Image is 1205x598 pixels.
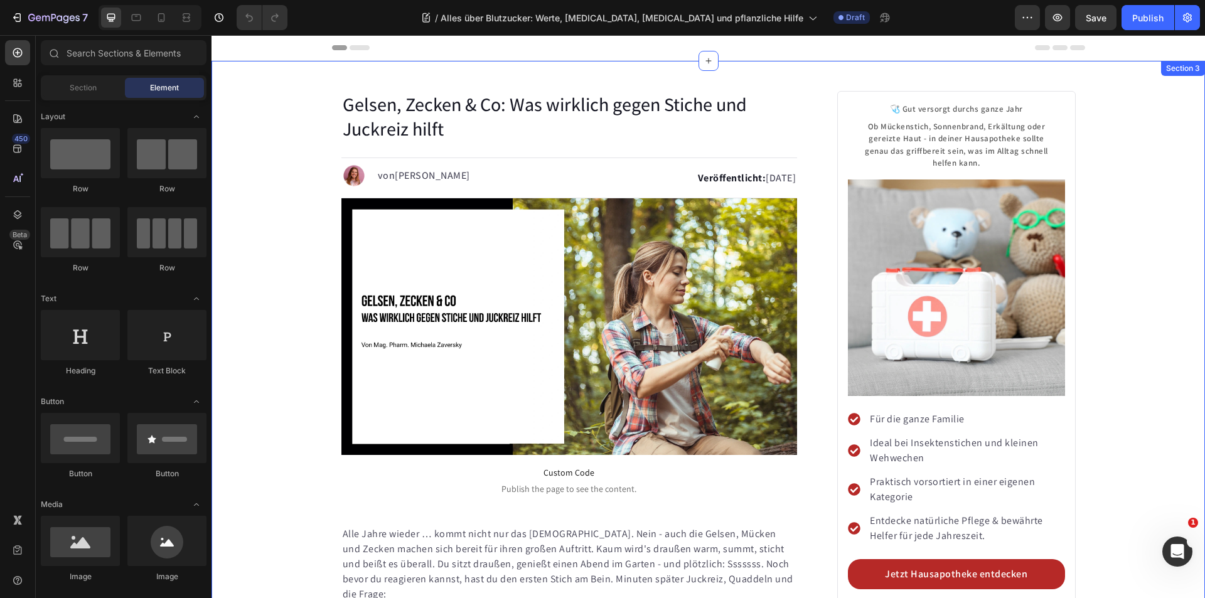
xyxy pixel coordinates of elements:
a: Jetzt Hausapotheke entdecken [636,524,853,554]
span: Button [41,396,64,407]
img: gempages_490488659636650865-733f7047-ef2c-414a-a563-46eee185f2fa.webp [130,163,586,420]
span: Element [150,82,179,93]
span: Section [70,82,97,93]
button: 7 [5,5,94,30]
p: 7 [82,10,88,25]
img: gempages_490488659636650865-a08553ae-cb88-4f1f-8598-28d7319e7073.webp [636,144,853,361]
span: / [435,11,438,24]
p: Jetzt Hausapotheke entdecken [673,531,816,547]
p: [DATE] [333,136,584,151]
span: 1 [1188,518,1198,528]
p: Ob Mückenstich, Sonnenbrand, Erkältung oder gereizte Haut - in deiner Hausapotheke sollte genau d... [648,85,842,134]
span: Media [41,499,63,510]
p: Ideal bei Insektenstichen und kleinen Wehwechen [658,400,851,430]
p: Entdecke natürliche Pflege & bewährte Helfer für jede Jahreszeit. [658,478,851,508]
div: Section 3 [952,28,991,39]
span: Save [1086,13,1106,23]
p: Alle Jahre wieder … kommt nicht nur das [DEMOGRAPHIC_DATA]. Nein - auch die Gelsen, Mücken und Ze... [131,491,585,582]
div: Row [41,183,120,195]
div: Row [127,183,206,195]
div: Heading [41,365,120,376]
span: Toggle open [186,107,206,127]
p: Für die ganze Familie [658,376,851,392]
span: Layout [41,111,65,122]
div: Row [127,262,206,274]
div: Text Block [127,365,206,376]
input: Search Sections & Elements [41,40,206,65]
div: Image [127,571,206,582]
div: 450 [12,134,30,144]
div: Button [41,468,120,479]
div: Button [127,468,206,479]
button: Publish [1122,5,1174,30]
div: Beta [9,230,30,240]
p: Mehr als 90 % unserer Kund:innen bewerten mit 5 oder 4 Sternen. [695,562,810,585]
div: Publish [1132,11,1164,24]
span: Toggle open [186,392,206,412]
p: 🩺 Gut versorgt durchs ganze Jahr [638,68,852,80]
div: Row [41,262,120,274]
span: Alles über Blutzucker: Werte, [MEDICAL_DATA], [MEDICAL_DATA] und pflanzliche Hilfe [441,11,803,24]
span: Text [41,293,56,304]
div: Undo/Redo [237,5,287,30]
iframe: Design area [212,35,1205,598]
strong: Veröffentlicht: [486,136,555,149]
iframe: Intercom live chat [1162,537,1192,567]
p: Praktisch vorsortiert in einer eigenen Kategorie [658,439,851,469]
div: Image [41,571,120,582]
span: Publish the page to see the content. [130,447,586,460]
span: Toggle open [186,289,206,309]
span: Toggle open [186,494,206,515]
span: Custom Code [130,430,586,445]
span: Draft [846,12,865,23]
button: Save [1075,5,1117,30]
